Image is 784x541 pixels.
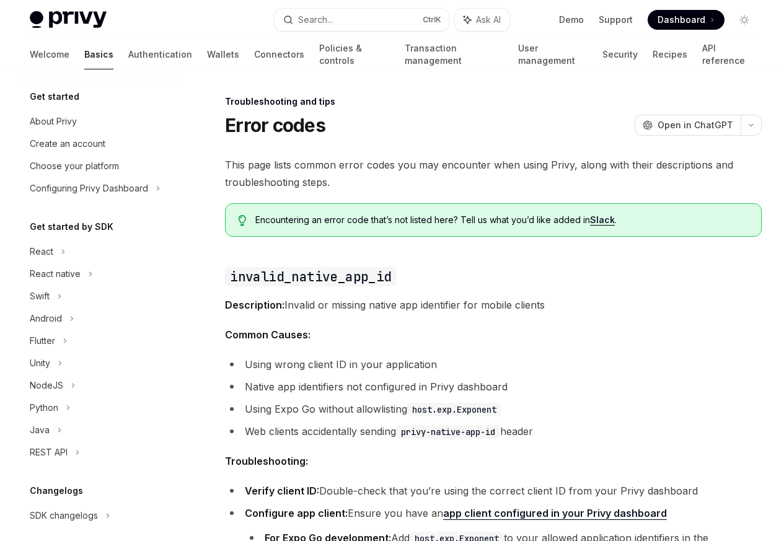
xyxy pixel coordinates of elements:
[602,40,638,69] a: Security
[30,136,105,151] div: Create an account
[648,10,725,30] a: Dashboard
[30,333,55,348] div: Flutter
[298,12,333,27] div: Search...
[245,507,348,519] strong: Configure app client:
[238,215,247,226] svg: Tip
[30,159,119,174] div: Choose your platform
[455,9,509,31] button: Ask AI
[30,89,79,104] h5: Get started
[84,40,113,69] a: Basics
[255,214,749,226] span: Encountering an error code that’s not listed here? Tell us what you’d like added in .
[225,378,762,395] li: Native app identifiers not configured in Privy dashboard
[254,40,304,69] a: Connectors
[476,14,501,26] span: Ask AI
[207,40,239,69] a: Wallets
[225,299,284,311] strong: Description:
[30,181,148,196] div: Configuring Privy Dashboard
[30,378,63,393] div: NodeJS
[407,403,501,416] code: host.exp.Exponent
[30,445,68,460] div: REST API
[225,95,762,108] div: Troubleshooting and tips
[405,40,503,69] a: Transaction management
[30,114,77,129] div: About Privy
[225,328,311,341] strong: Common Causes:
[30,266,81,281] div: React native
[599,14,633,26] a: Support
[653,40,687,69] a: Recipes
[30,311,62,326] div: Android
[225,114,325,136] h1: Error codes
[396,425,500,439] code: privy-native-app-id
[225,400,762,418] li: Using Expo Go without allowlisting
[225,156,762,191] span: This page lists common error codes you may encounter when using Privy, along with their descripti...
[702,40,754,69] a: API reference
[635,115,741,136] button: Open in ChatGPT
[423,15,441,25] span: Ctrl K
[658,119,733,131] span: Open in ChatGPT
[30,219,113,234] h5: Get started by SDK
[658,14,705,26] span: Dashboard
[443,507,667,520] a: app client configured in your Privy dashboard
[20,133,178,155] a: Create an account
[559,14,584,26] a: Demo
[20,110,178,133] a: About Privy
[225,296,762,314] span: Invalid or missing native app identifier for mobile clients
[734,10,754,30] button: Toggle dark mode
[30,11,107,29] img: light logo
[225,455,308,467] strong: Troubleshooting:
[319,40,390,69] a: Policies & controls
[30,40,69,69] a: Welcome
[225,267,396,286] code: invalid_native_app_id
[20,155,178,177] a: Choose your platform
[128,40,192,69] a: Authentication
[30,289,50,304] div: Swift
[275,9,449,31] button: Search...CtrlK
[30,244,53,259] div: React
[225,356,762,373] li: Using wrong client ID in your application
[30,400,58,415] div: Python
[30,508,98,523] div: SDK changelogs
[518,40,588,69] a: User management
[245,485,319,497] strong: Verify client ID:
[225,423,762,440] li: Web clients accidentally sending header
[590,214,615,226] a: Slack
[30,483,83,498] h5: Changelogs
[225,482,762,499] li: Double-check that you’re using the correct client ID from your Privy dashboard
[30,356,50,371] div: Unity
[30,423,50,438] div: Java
